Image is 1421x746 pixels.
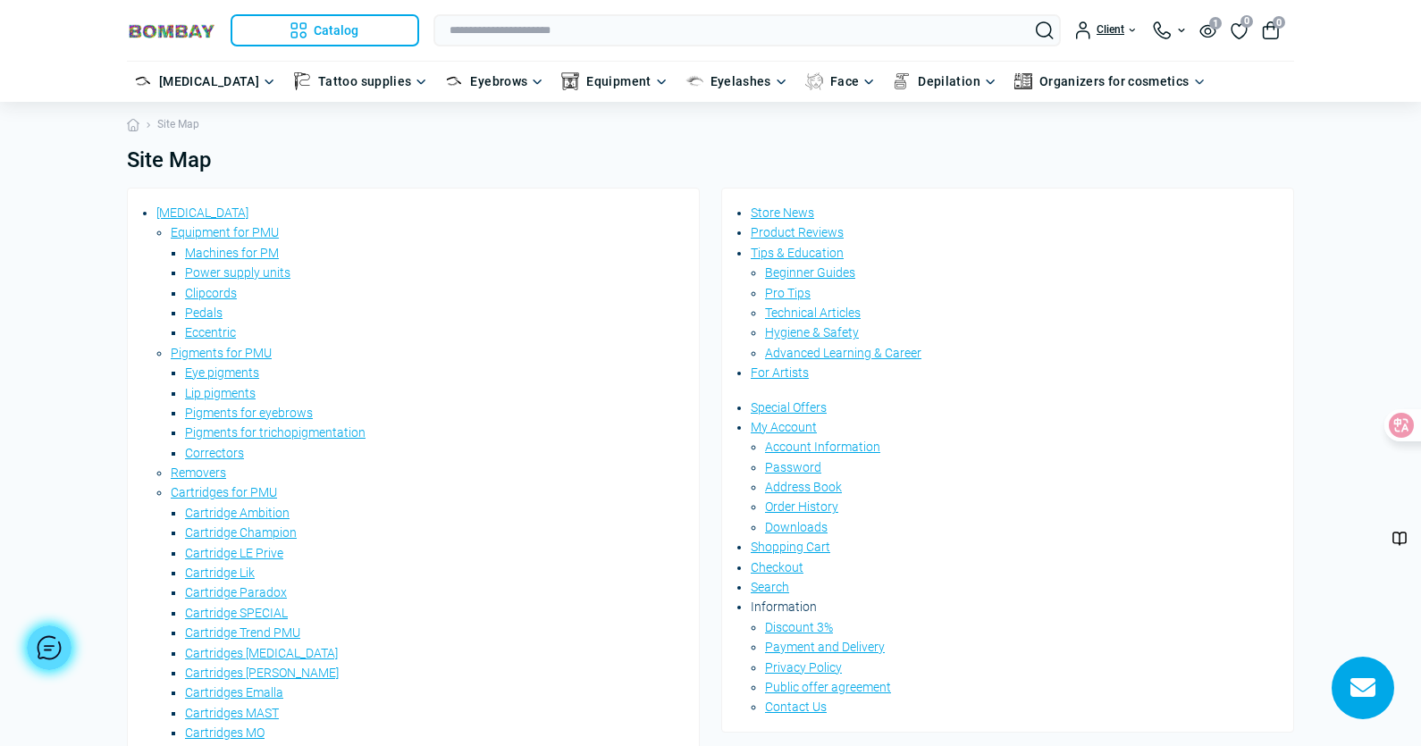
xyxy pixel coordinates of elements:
a: Advanced Learning & Career [765,346,921,360]
a: Downloads [765,520,828,534]
a: Pigments for PMU [171,346,272,360]
a: Cartridges [PERSON_NAME] [185,666,339,680]
a: Tips & Education [751,246,844,260]
a: Public offer agreement [765,680,891,694]
span: 1 [1209,17,1222,29]
a: [MEDICAL_DATA] [159,71,259,91]
a: Correctors [185,446,244,460]
button: 0 [1262,21,1280,39]
a: Privacy Policy [765,660,842,675]
a: Pro Tips [765,286,811,300]
a: Eyebrows [470,71,527,91]
button: Catalog [231,14,419,46]
a: Cartridge LE Prive [185,546,283,560]
img: Face [805,72,823,90]
a: Organizers for cosmetics [1039,71,1190,91]
a: 0 [1231,21,1248,40]
a: Cartridges MO [185,725,265,740]
a: Account Information [765,440,880,454]
a: Face [830,71,859,91]
a: Search [751,580,789,594]
a: Depilation [918,71,980,91]
img: BOMBAY [127,22,216,39]
span: 0 [1273,16,1285,29]
a: Power supply units [185,265,290,280]
a: [MEDICAL_DATA] [156,205,248,220]
a: Eye pigments [185,365,259,380]
a: Machines for PM [185,246,279,260]
nav: breadcrumb [127,102,1294,147]
a: Cartridge Trend PMU [185,625,300,640]
a: Removers [171,465,226,480]
a: Pigments for trichopigmentation [185,425,366,440]
a: Pigments for eyebrows [185,406,313,420]
a: Cartridges MAST [185,706,279,720]
button: Search [1036,21,1054,39]
img: Eyelashes [685,72,703,90]
a: Cartridge SPECIAL [185,606,288,620]
a: Password [765,460,821,474]
li: Information [751,597,1279,717]
a: Order History [765,499,838,514]
a: For Artists [751,365,809,380]
a: Cartridges for PMU [171,485,277,499]
a: Equipment for PMU [171,225,279,239]
img: Equipment [561,72,579,90]
a: Pedals [185,306,223,320]
a: Special Offers [751,400,827,415]
a: Eccentric [185,325,236,339]
a: Checkout [751,560,803,574]
img: Organizers for cosmetics [1014,72,1032,90]
a: Contact Us [765,700,827,714]
img: Eyebrows [445,72,463,90]
a: Cartridges Emalla [185,685,283,700]
a: Cartridges [MEDICAL_DATA] [185,646,338,660]
img: Permanent makeup [134,72,152,90]
a: Discount 3% [765,620,833,634]
a: Shopping Cart [751,540,830,554]
a: Payment and Delivery [765,640,885,654]
a: Product Reviews [751,225,844,239]
a: Hygiene & Safety [765,325,859,339]
a: Technical Articles [765,306,861,320]
img: Tattoo supplies [293,72,311,90]
a: Beginner Guides [765,265,855,280]
a: Tattoo supplies [318,71,411,91]
a: Eyelashes [710,71,771,91]
a: Lip pigments [185,386,256,400]
a: My Account [751,420,817,434]
button: 1 [1199,22,1216,38]
a: Cartridge Lik [185,566,255,580]
a: Store News [751,205,814,220]
li: Site Map [139,116,199,133]
a: Cartridge Paradox [185,585,287,599]
a: Address Book [765,480,842,494]
a: Clipcords [185,286,237,300]
a: Cartridge Ambition [185,506,290,520]
span: 0 [1240,15,1253,28]
h1: Site Map [127,147,1294,173]
a: Equipment [586,71,651,91]
img: Depilation [893,72,911,90]
a: Cartridge Champion [185,525,297,540]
